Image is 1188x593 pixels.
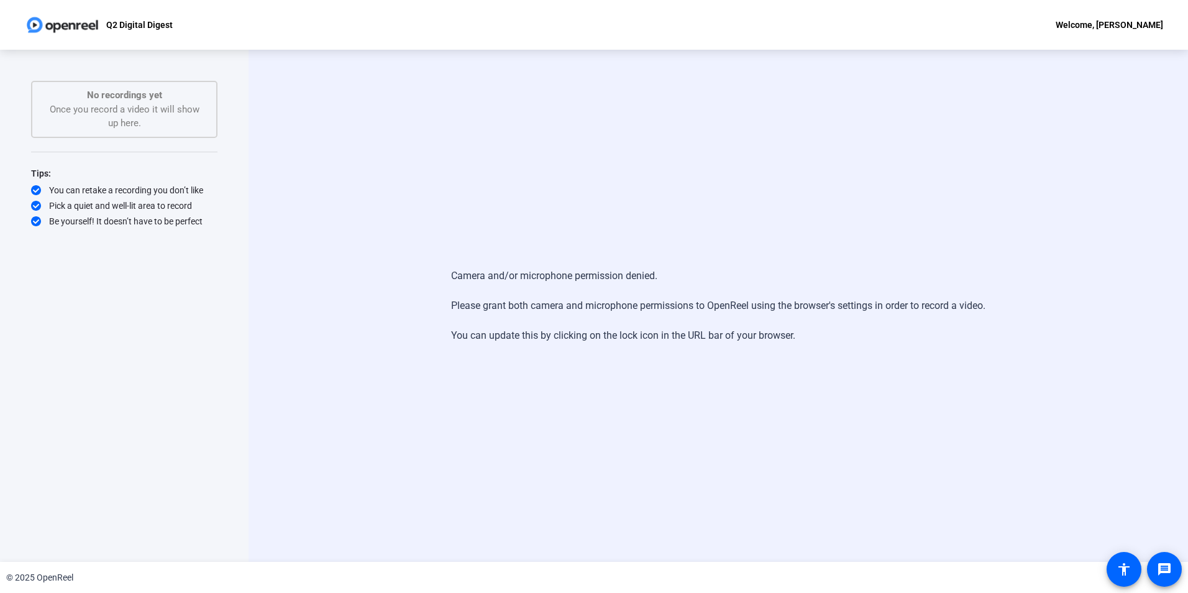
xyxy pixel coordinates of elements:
div: You can retake a recording you don’t like [31,184,217,196]
mat-icon: accessibility [1117,562,1131,577]
img: OpenReel logo [25,12,100,37]
mat-icon: message [1157,562,1172,577]
p: No recordings yet [45,88,204,103]
div: © 2025 OpenReel [6,571,73,584]
div: Be yourself! It doesn’t have to be perfect [31,215,217,228]
div: Camera and/or microphone permission denied. Please grant both camera and microphone permissions t... [451,256,985,356]
div: Tips: [31,166,217,181]
div: Pick a quiet and well-lit area to record [31,200,217,212]
p: Q2 Digital Digest [106,17,173,32]
div: Once you record a video it will show up here. [45,88,204,131]
div: Welcome, [PERSON_NAME] [1056,17,1163,32]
